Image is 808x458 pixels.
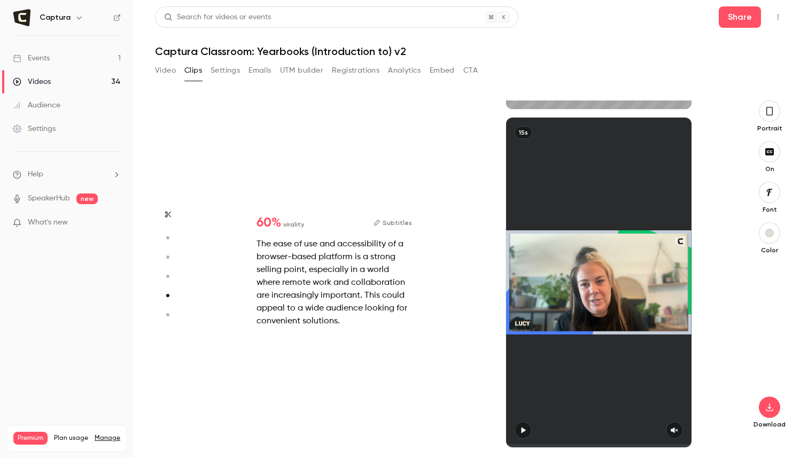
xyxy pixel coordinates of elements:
span: 60 % [257,216,281,229]
button: Analytics [388,62,421,79]
span: Plan usage [54,434,88,443]
span: Premium [13,432,48,445]
p: On [752,165,787,173]
span: new [76,193,98,204]
span: virality [283,220,304,229]
button: UTM builder [280,62,323,79]
button: Subtitles [374,216,412,229]
img: Captura [13,9,30,26]
div: Settings [13,123,56,134]
div: Videos [13,76,51,87]
p: Font [752,205,787,214]
button: Video [155,62,176,79]
a: Manage [95,434,120,443]
div: Audience [13,100,60,111]
li: help-dropdown-opener [13,169,121,180]
h1: Captura Classroom: Yearbooks (Introduction to) v2 [155,45,787,58]
div: Events [13,53,50,64]
button: Settings [211,62,240,79]
div: The ease of use and accessibility of a browser-based platform is a strong selling point, especial... [257,238,412,328]
p: Download [752,420,787,429]
iframe: Noticeable Trigger [108,218,121,228]
p: Portrait [752,124,787,133]
button: CTA [463,62,478,79]
a: SpeakerHub [28,193,70,204]
h6: Captura [40,12,71,23]
button: Registrations [332,62,379,79]
span: Help [28,169,43,180]
button: Top Bar Actions [770,9,787,26]
button: Clips [184,62,202,79]
button: Share [719,6,761,28]
p: Color [752,246,787,254]
span: What's new [28,217,68,228]
div: Search for videos or events [164,12,271,23]
button: Embed [430,62,455,79]
button: Emails [248,62,271,79]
